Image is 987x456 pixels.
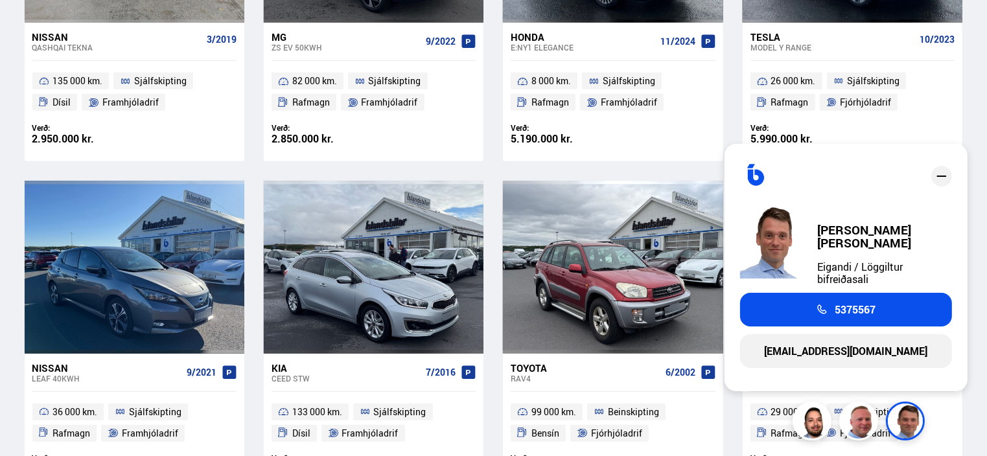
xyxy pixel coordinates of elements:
[771,404,816,420] span: 29 000 km.
[102,95,159,110] span: Framhjóladrif
[888,404,927,442] img: FbJEzSuNWCJXmdc-.webp
[369,73,421,89] span: Sjálfskipting
[591,426,642,441] span: Fjórhjóladrif
[750,31,914,43] div: Tesla
[511,43,655,52] div: e:Ny1 ELEGANCE
[264,23,483,161] a: MG ZS EV 50KWH 9/2022 82 000 km. Sjálfskipting Rafmagn Framhjóladrif Verð: 2.850.000 kr.
[32,123,135,133] div: Verð:
[426,36,456,47] span: 9/2022
[603,73,655,89] span: Sjálfskipting
[374,404,426,420] span: Sjálfskipting
[272,374,421,383] div: Ceed STW
[511,133,613,144] div: 5.190.000 kr.
[362,95,418,110] span: Framhjóladrif
[32,374,181,383] div: Leaf 40KWH
[818,261,952,285] div: Eigandi / Löggiltur bifreiðasali
[840,95,891,110] span: Fjórhjóladrif
[272,362,421,374] div: Kia
[531,404,576,420] span: 99 000 km.
[531,426,559,441] span: Bensín
[426,367,456,378] span: 7/2016
[292,404,342,420] span: 133 000 km.
[272,43,421,52] div: ZS EV 50KWH
[740,293,952,326] a: 5375567
[52,73,102,89] span: 135 000 km.
[32,362,181,374] div: Nissan
[531,95,569,110] span: Rafmagn
[531,73,571,89] span: 8 000 km.
[601,95,657,110] span: Framhjóladrif
[52,426,90,441] span: Rafmagn
[52,95,71,110] span: Dísil
[272,133,374,144] div: 2.850.000 kr.
[10,5,49,44] button: Opna LiveChat spjallviðmót
[795,404,833,442] img: nhp88E3Fdnt1Opn2.png
[511,123,613,133] div: Verð:
[771,95,809,110] span: Rafmagn
[660,36,695,47] span: 11/2024
[750,43,914,52] div: Model Y RANGE
[292,73,337,89] span: 82 000 km.
[207,34,237,45] span: 3/2019
[511,362,660,374] div: Toyota
[129,404,181,420] span: Sjálfskipting
[920,34,955,45] span: 10/2023
[342,426,399,441] span: Framhjóladrif
[740,334,952,368] a: [EMAIL_ADDRESS][DOMAIN_NAME]
[25,23,244,161] a: Nissan Qashqai TEKNA 3/2019 135 000 km. Sjálfskipting Dísil Framhjóladrif Verð: 2.950.000 kr.
[608,404,659,420] span: Beinskipting
[134,73,187,89] span: Sjálfskipting
[292,95,330,110] span: Rafmagn
[272,123,374,133] div: Verð:
[32,133,135,144] div: 2.950.000 kr.
[503,23,723,161] a: Honda e:Ny1 ELEGANCE 11/2024 8 000 km. Sjálfskipting Rafmagn Framhjóladrif Verð: 5.190.000 kr.
[835,304,876,315] span: 5375567
[666,367,695,378] span: 6/2002
[841,404,880,442] img: siFngHWaQ9KaOqBr.png
[771,73,816,89] span: 26 000 km.
[32,31,202,43] div: Nissan
[52,404,97,420] span: 36 000 km.
[511,31,655,43] div: Honda
[931,166,952,187] div: close
[292,426,310,441] span: Dísil
[187,367,216,378] span: 9/2021
[272,31,421,43] div: MG
[511,374,660,383] div: RAV4
[750,123,853,133] div: Verð:
[847,73,900,89] span: Sjálfskipting
[740,204,805,279] img: FbJEzSuNWCJXmdc-.webp
[743,23,962,161] a: Tesla Model Y RANGE 10/2023 26 000 km. Sjálfskipting Rafmagn Fjórhjóladrif Verð: 5.990.000 kr.
[122,426,178,441] span: Framhjóladrif
[818,223,952,249] div: [PERSON_NAME] [PERSON_NAME]
[32,43,202,52] div: Qashqai TEKNA
[771,426,809,441] span: Rafmagn
[750,133,853,144] div: 5.990.000 kr.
